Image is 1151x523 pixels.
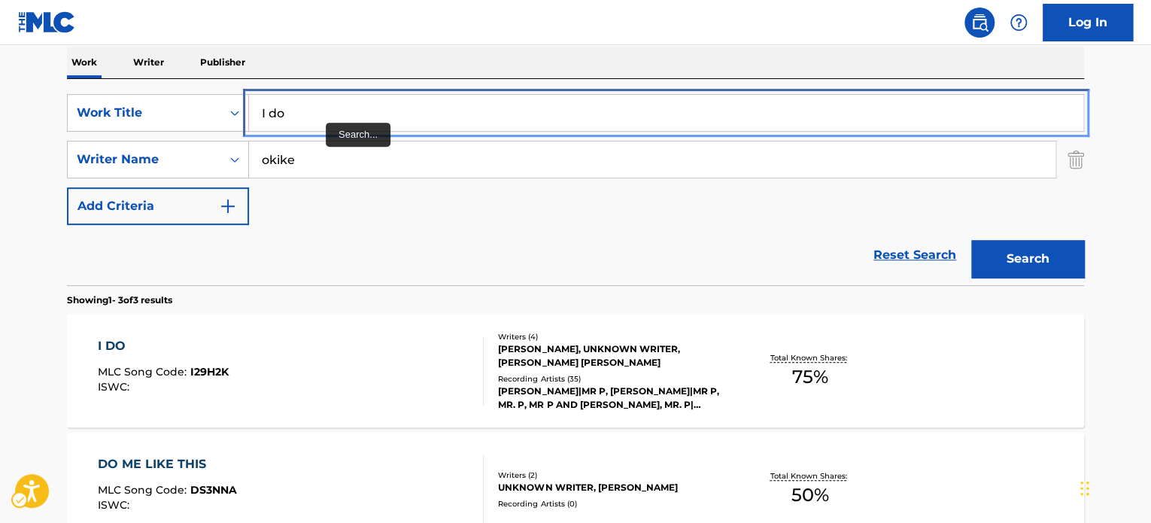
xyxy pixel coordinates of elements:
div: DO ME LIKE THIS [98,455,237,473]
div: Drag [1080,466,1089,511]
input: Search... [249,141,1055,178]
p: Work [67,47,102,78]
p: Showing 1 - 3 of 3 results [67,293,172,307]
iframe: Hubspot Iframe [1076,451,1151,523]
div: Writers ( 4 ) [498,331,725,342]
form: Search Form [67,94,1084,285]
a: Reset Search [866,239,964,272]
p: Total Known Shares: [770,470,850,482]
p: Writer [129,47,169,78]
span: I29H2K [190,365,229,379]
span: 75 % [792,363,828,391]
button: Search [971,240,1084,278]
div: Writer Name [77,151,212,169]
div: I DO [98,337,229,355]
img: search [970,14,989,32]
span: 50 % [791,482,829,509]
img: Delete Criterion [1067,141,1084,178]
div: Chat Widget [1076,451,1151,523]
input: Search... [249,95,1083,131]
div: UNKNOWN WRITER, [PERSON_NAME] [498,481,725,494]
span: MLC Song Code : [98,483,190,497]
div: Recording Artists ( 35 ) [498,373,725,385]
div: [PERSON_NAME]|MR P, [PERSON_NAME]|MR P, MR. P, MR P AND [PERSON_NAME], MR. P|[PERSON_NAME] [498,385,725,412]
button: Add Criteria [67,187,249,225]
p: Publisher [196,47,250,78]
div: Writers ( 2 ) [498,470,725,481]
div: Work Title [77,104,212,122]
span: ISWC : [98,498,133,512]
img: MLC Logo [18,11,76,33]
img: 9d2ae6d4665cec9f34b9.svg [219,197,237,215]
span: ISWC : [98,380,133,394]
div: Recording Artists ( 0 ) [498,498,725,509]
img: help [1010,14,1028,32]
span: DS3NNA [190,483,237,497]
p: Total Known Shares: [770,352,850,363]
a: I DOMLC Song Code:I29H2KISWC:Writers (4)[PERSON_NAME], UNKNOWN WRITER, [PERSON_NAME] [PERSON_NAME... [67,315,1084,427]
span: MLC Song Code : [98,365,190,379]
div: [PERSON_NAME], UNKNOWN WRITER, [PERSON_NAME] [PERSON_NAME] [498,342,725,369]
a: Log In [1043,4,1133,41]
